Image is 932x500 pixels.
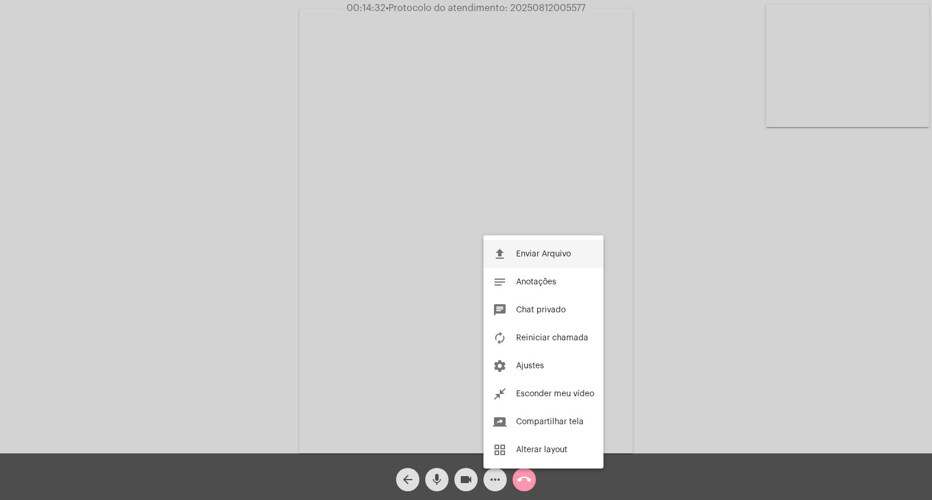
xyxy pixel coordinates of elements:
[516,418,584,426] span: Compartilhar tela
[493,247,507,261] mat-icon: file_upload
[516,362,544,370] span: Ajustes
[516,306,566,314] span: Chat privado
[516,446,567,454] span: Alterar layout
[516,278,556,286] span: Anotações
[516,250,571,258] span: Enviar Arquivo
[493,443,507,457] mat-icon: grid_view
[493,415,507,429] mat-icon: screen_share
[493,359,507,373] mat-icon: settings
[516,334,588,342] span: Reiniciar chamada
[493,387,507,401] mat-icon: close_fullscreen
[493,275,507,289] mat-icon: notes
[516,390,594,398] span: Esconder meu vídeo
[493,303,507,317] mat-icon: chat
[493,331,507,345] mat-icon: autorenew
